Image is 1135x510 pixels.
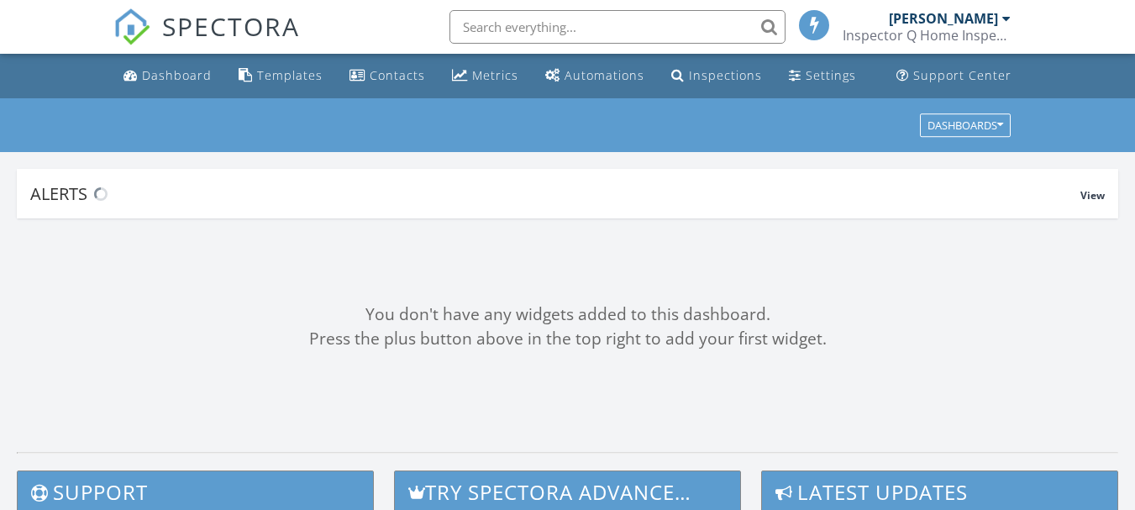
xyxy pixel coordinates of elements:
button: Dashboards [920,113,1011,137]
div: Metrics [472,67,518,83]
a: Templates [232,60,329,92]
div: Contacts [370,67,425,83]
a: Settings [782,60,863,92]
div: Settings [806,67,856,83]
span: SPECTORA [162,8,300,44]
div: [PERSON_NAME] [889,10,998,27]
a: Dashboard [117,60,218,92]
img: The Best Home Inspection Software - Spectora [113,8,150,45]
input: Search everything... [449,10,786,44]
div: Press the plus button above in the top right to add your first widget. [17,327,1118,351]
div: Dashboards [927,119,1003,131]
div: Automations [565,67,644,83]
div: Dashboard [142,67,212,83]
div: Alerts [30,182,1080,205]
div: Support Center [913,67,1012,83]
a: Inspections [665,60,769,92]
div: Templates [257,67,323,83]
span: View [1080,188,1105,202]
a: Metrics [445,60,525,92]
a: SPECTORA [113,23,300,58]
div: Inspections [689,67,762,83]
div: You don't have any widgets added to this dashboard. [17,302,1118,327]
div: Inspector Q Home Inspections [843,27,1011,44]
a: Contacts [343,60,432,92]
a: Automations (Basic) [539,60,651,92]
a: Support Center [890,60,1018,92]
